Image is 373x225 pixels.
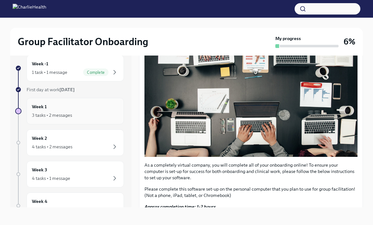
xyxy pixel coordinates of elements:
[18,35,148,48] h2: Group Facilitator Onboarding
[15,192,124,219] a: Week 41 task
[144,186,358,198] p: Please complete this software set-up on the personal computer that you plan to use for group faci...
[32,135,47,142] h6: Week 2
[32,198,47,205] h6: Week 4
[344,36,355,47] h3: 6%
[144,204,216,210] strong: Approx completion time: 1-2 hours
[15,86,124,93] a: First day at work[DATE]
[83,70,108,75] span: Complete
[32,60,48,67] h6: Week -1
[144,31,358,157] button: Zoom image
[32,144,72,150] div: 4 tasks • 2 messages
[13,4,46,14] img: CharlieHealth
[15,98,124,124] a: Week 13 tasks • 2 messages
[32,166,47,173] h6: Week 3
[275,35,301,42] strong: My progress
[15,161,124,187] a: Week 34 tasks • 1 message
[59,87,75,92] strong: [DATE]
[15,129,124,156] a: Week 24 tasks • 2 messages
[32,207,43,213] div: 1 task
[32,175,70,181] div: 4 tasks • 1 message
[32,112,72,118] div: 3 tasks • 2 messages
[32,69,67,75] div: 1 task • 1 message
[27,87,75,92] span: First day at work
[15,55,124,81] a: Week -11 task • 1 messageComplete
[144,162,358,181] p: As a completely virtual company, you will complete all of your onboarding online! To ensure your ...
[32,103,47,110] h6: Week 1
